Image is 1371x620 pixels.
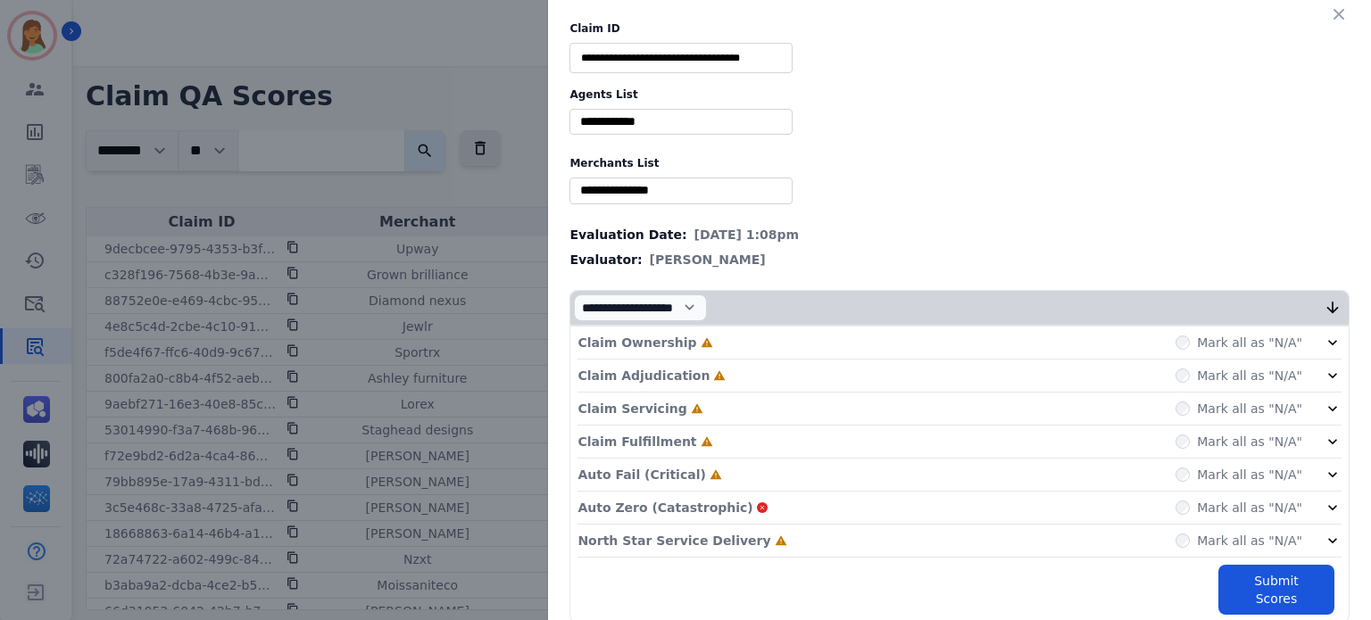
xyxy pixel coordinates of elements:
[1197,367,1302,384] label: Mark all as "N/A"
[1197,433,1302,451] label: Mark all as "N/A"
[1197,532,1302,550] label: Mark all as "N/A"
[577,466,705,484] p: Auto Fail (Critical)
[577,532,770,550] p: North Star Service Delivery
[569,87,1350,102] label: Agents List
[577,400,686,417] p: Claim Servicing
[577,433,696,451] p: Claim Fulfillment
[1218,565,1334,615] button: Submit Scores
[577,334,696,351] p: Claim Ownership
[1197,499,1302,517] label: Mark all as "N/A"
[569,251,1350,269] div: Evaluator:
[569,226,1350,244] div: Evaluation Date:
[574,112,788,131] ul: selected options
[577,499,752,517] p: Auto Zero (Catastrophic)
[650,251,766,269] span: [PERSON_NAME]
[1197,466,1302,484] label: Mark all as "N/A"
[694,226,800,244] span: [DATE] 1:08pm
[569,156,1350,170] label: Merchants List
[574,181,788,200] ul: selected options
[569,21,1350,36] label: Claim ID
[577,367,710,384] p: Claim Adjudication
[1197,334,1302,351] label: Mark all as "N/A"
[1197,400,1302,417] label: Mark all as "N/A"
